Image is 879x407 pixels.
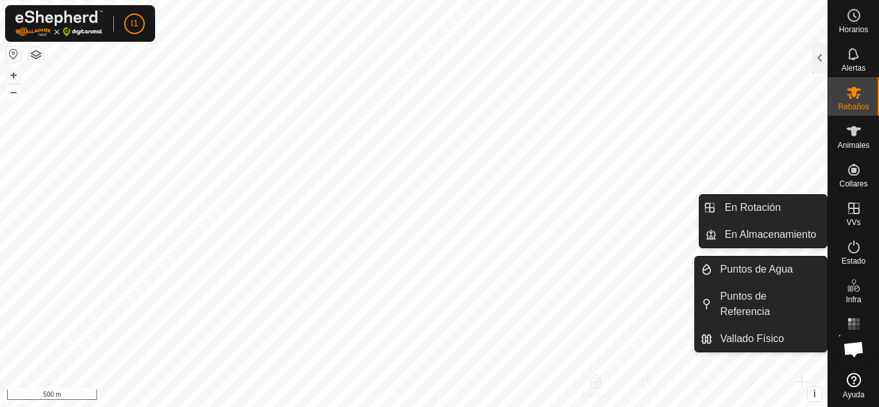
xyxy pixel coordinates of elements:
[835,330,873,368] div: Open chat
[838,141,869,149] span: Animales
[846,219,860,226] span: VVs
[831,334,876,350] span: Mapa de Calor
[839,180,867,188] span: Collares
[6,46,21,62] button: Restablecer Mapa
[699,222,827,248] li: En Almacenamiento
[695,284,827,325] li: Puntos de Referencia
[699,195,827,221] li: En Rotación
[842,64,865,72] span: Alertas
[813,388,816,399] span: i
[720,262,793,277] span: Puntos de Agua
[808,387,822,401] button: i
[839,26,868,33] span: Horarios
[828,368,879,404] a: Ayuda
[725,227,816,242] span: En Almacenamiento
[843,391,865,399] span: Ayuda
[720,289,819,320] span: Puntos de Referencia
[712,284,827,325] a: Puntos de Referencia
[842,257,865,265] span: Estado
[717,195,827,221] a: En Rotación
[437,390,480,402] a: Contáctenos
[347,390,421,402] a: Política de Privacidad
[28,47,44,62] button: Capas del Mapa
[695,257,827,282] li: Puntos de Agua
[695,326,827,352] li: Vallado Físico
[712,326,827,352] a: Vallado Físico
[6,84,21,100] button: –
[720,331,784,347] span: Vallado Físico
[712,257,827,282] a: Puntos de Agua
[725,200,781,215] span: En Rotación
[846,296,861,303] span: Infra
[6,68,21,83] button: +
[717,222,827,248] a: En Almacenamiento
[838,103,869,111] span: Rebaños
[15,10,103,37] img: Logo Gallagher
[131,17,138,30] span: I1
